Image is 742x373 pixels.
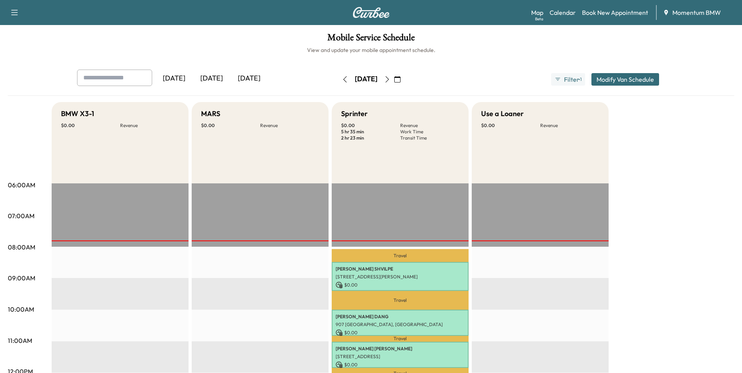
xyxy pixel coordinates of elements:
[336,329,465,336] p: $ 0.00
[61,108,94,119] h5: BMW X3-1
[580,76,582,82] span: 1
[336,282,465,289] p: $ 0.00
[551,73,585,86] button: Filter●1
[155,70,193,88] div: [DATE]
[535,16,543,22] div: Beta
[332,336,469,342] p: Travel
[8,33,734,46] h1: Mobile Service Schedule
[336,266,465,272] p: [PERSON_NAME] SHVILPE
[336,314,465,320] p: [PERSON_NAME] DANG
[540,122,599,129] p: Revenue
[341,135,400,141] p: 2 hr 23 min
[332,249,469,262] p: Travel
[120,122,179,129] p: Revenue
[230,70,268,88] div: [DATE]
[481,108,524,119] h5: Use a Loaner
[550,8,576,17] a: Calendar
[193,70,230,88] div: [DATE]
[400,122,459,129] p: Revenue
[8,273,35,283] p: 09:00AM
[352,7,390,18] img: Curbee Logo
[8,46,734,54] h6: View and update your mobile appointment schedule.
[564,75,578,84] span: Filter
[578,77,580,81] span: ●
[400,129,459,135] p: Work Time
[201,108,220,119] h5: MARS
[336,353,465,360] p: [STREET_ADDRESS]
[201,122,260,129] p: $ 0.00
[400,135,459,141] p: Transit Time
[481,122,540,129] p: $ 0.00
[336,361,465,368] p: $ 0.00
[332,291,469,309] p: Travel
[341,108,368,119] h5: Sprinter
[336,321,465,328] p: 907 [GEOGRAPHIC_DATA], [GEOGRAPHIC_DATA]
[61,122,120,129] p: $ 0.00
[8,211,34,221] p: 07:00AM
[531,8,543,17] a: MapBeta
[672,8,721,17] span: Momentum BMW
[8,180,35,190] p: 06:00AM
[8,336,32,345] p: 11:00AM
[341,122,400,129] p: $ 0.00
[336,346,465,352] p: [PERSON_NAME] [PERSON_NAME]
[336,274,465,280] p: [STREET_ADDRESS][PERSON_NAME]
[355,74,377,84] div: [DATE]
[8,305,34,314] p: 10:00AM
[341,129,400,135] p: 5 hr 35 min
[260,122,319,129] p: Revenue
[591,73,659,86] button: Modify Van Schedule
[8,242,35,252] p: 08:00AM
[336,290,465,296] p: 8:30 am - 9:25 am
[582,8,648,17] a: Book New Appointment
